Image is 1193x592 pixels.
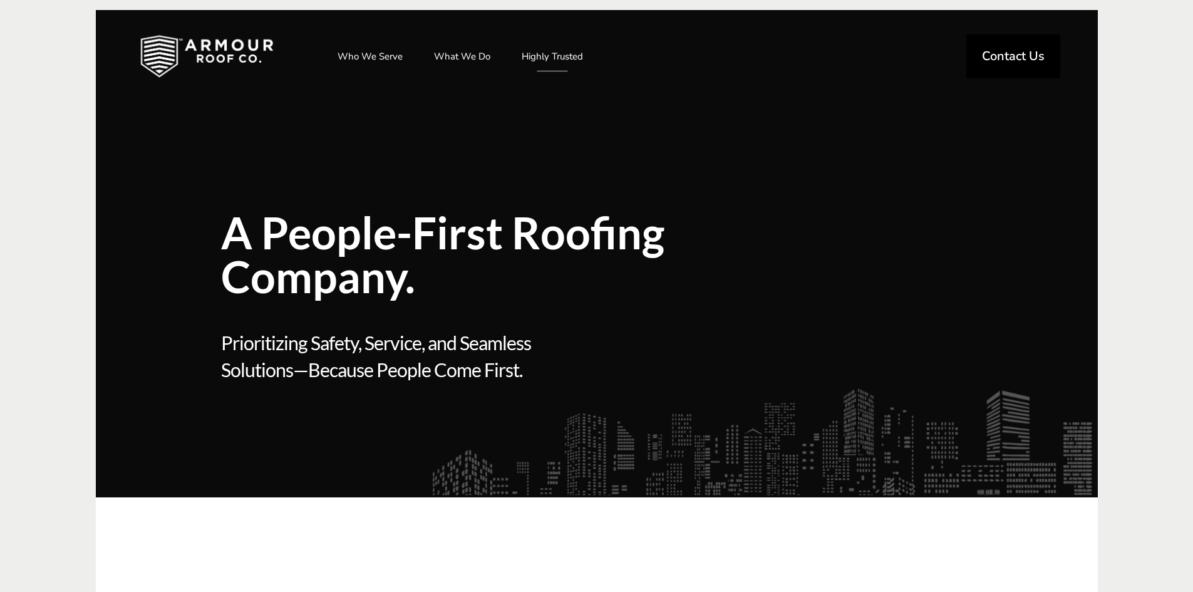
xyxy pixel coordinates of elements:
[120,25,293,88] img: Industrial and Commercial Roofing Company | Armour Roof Co.
[966,34,1060,78] a: Contact Us
[509,41,596,72] a: Highly Trusted
[421,41,503,72] a: What We Do
[221,330,592,447] span: Prioritizing Safety, Service, and Seamless Solutions—Because People Come First.
[982,50,1045,63] span: Contact Us
[221,210,778,298] span: A People-First Roofing Company.
[325,41,415,72] a: Who We Serve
